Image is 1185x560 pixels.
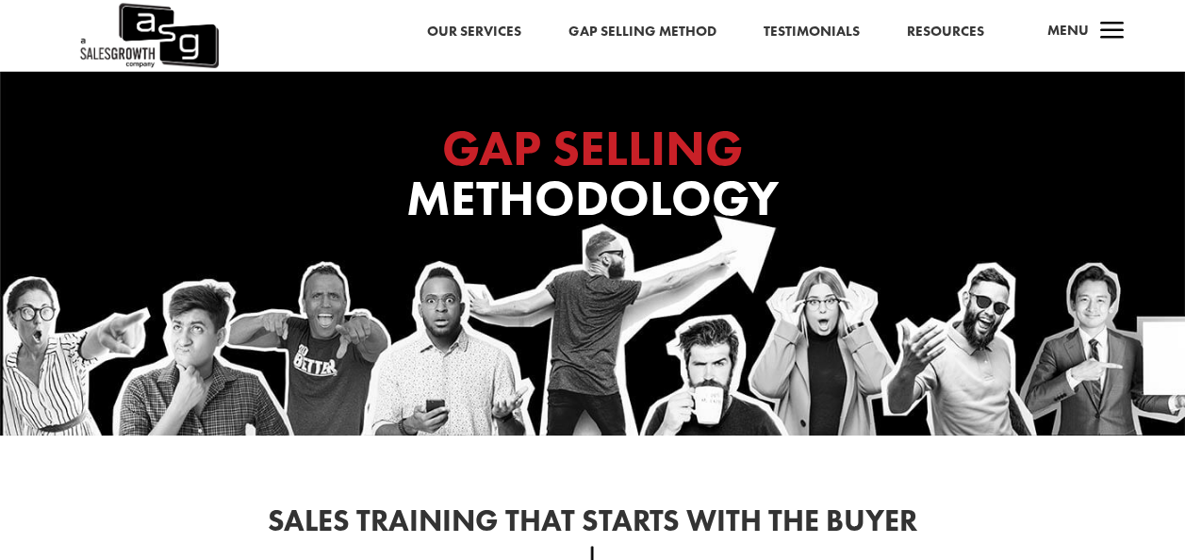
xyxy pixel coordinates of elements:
a: Gap Selling Method [568,20,716,44]
h2: Sales Training That Starts With the Buyer [119,506,1067,546]
span: GAP SELLING [442,116,743,180]
a: Resources [907,20,984,44]
a: Testimonials [764,20,860,44]
h1: Methodology [216,124,970,233]
span: a [1094,13,1131,51]
a: Our Services [427,20,521,44]
span: Menu [1047,21,1089,40]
